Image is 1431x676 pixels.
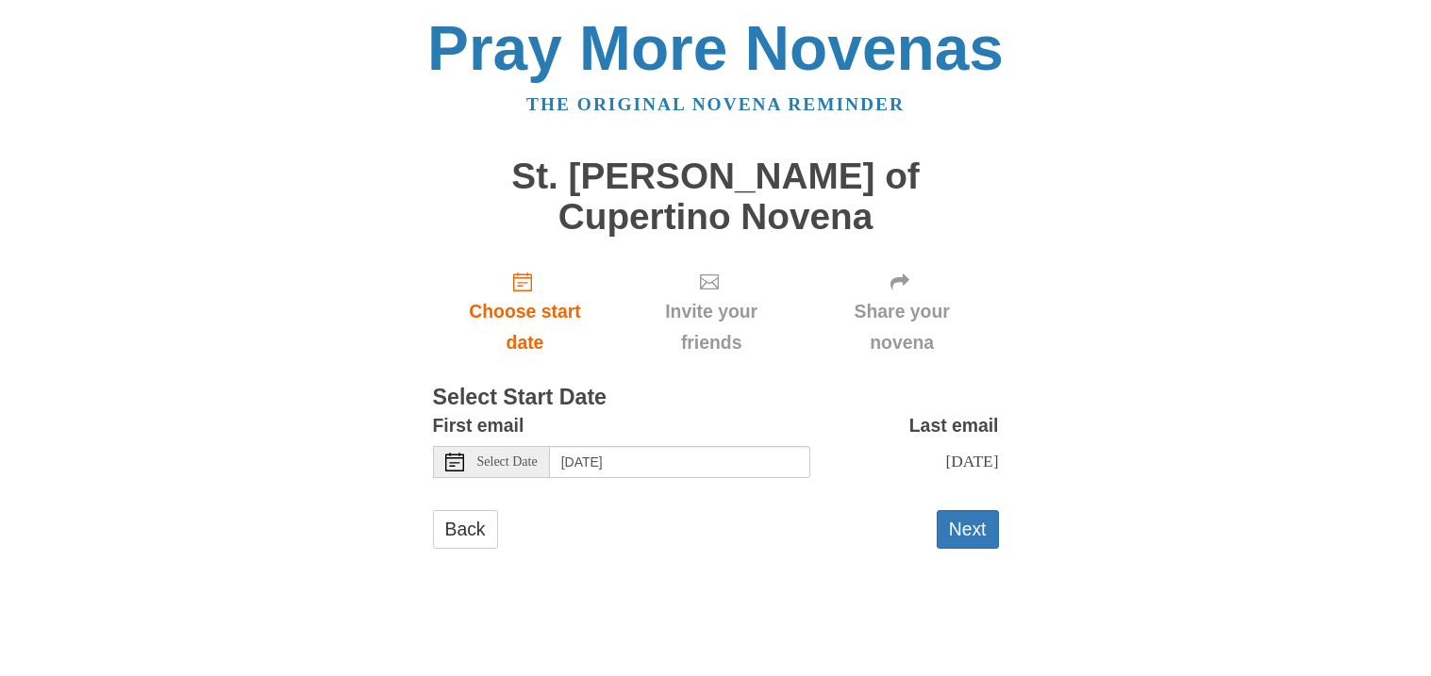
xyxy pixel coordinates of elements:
span: Invite your friends [636,296,786,358]
button: Next [937,510,999,549]
div: Click "Next" to confirm your start date first. [806,256,999,368]
a: Choose start date [433,256,618,368]
div: Click "Next" to confirm your start date first. [617,256,805,368]
label: Last email [909,410,999,441]
a: The original novena reminder [526,94,905,114]
h3: Select Start Date [433,386,999,410]
a: Pray More Novenas [427,13,1004,83]
h1: St. [PERSON_NAME] of Cupertino Novena [433,157,999,237]
span: [DATE] [945,452,998,470]
label: First email [433,410,524,441]
span: Choose start date [452,296,599,358]
a: Back [433,510,498,549]
span: Share your novena [824,296,980,358]
span: Select Date [477,455,538,469]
